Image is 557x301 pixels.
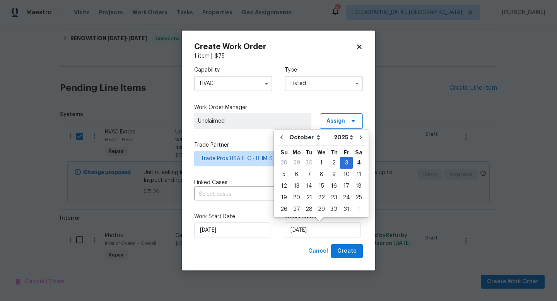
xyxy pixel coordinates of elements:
[315,192,328,203] div: 22
[353,169,365,180] div: Sat Oct 11 2025
[303,169,315,180] div: 7
[315,181,328,192] div: 15
[331,244,363,258] button: Create
[278,157,290,169] div: Sun Sep 28 2025
[290,192,303,203] div: 20
[303,180,315,192] div: Tue Oct 14 2025
[194,43,356,51] h2: Create Work Order
[194,179,227,186] span: Linked Cases
[317,150,326,155] abbr: Wednesday
[340,192,353,204] div: Fri Oct 24 2025
[328,204,340,215] div: 30
[308,246,328,256] span: Cancel
[278,204,290,215] div: Sun Oct 26 2025
[194,76,272,91] input: Select...
[340,181,353,192] div: 17
[340,157,353,168] div: 3
[292,150,301,155] abbr: Monday
[194,66,272,74] label: Capability
[201,155,345,162] span: Trade Pros USA LLC - BHM-S
[328,157,340,169] div: Thu Oct 02 2025
[326,117,345,125] span: Assign
[285,66,363,74] label: Type
[287,132,332,143] select: Month
[215,53,225,59] span: $ 75
[352,79,362,88] button: Show options
[340,169,353,180] div: 10
[353,157,365,168] div: 4
[303,192,315,203] div: 21
[290,204,303,215] div: 27
[315,204,328,215] div: 29
[330,150,338,155] abbr: Thursday
[344,150,349,155] abbr: Friday
[278,157,290,168] div: 28
[315,204,328,215] div: Wed Oct 29 2025
[340,204,353,215] div: 31
[290,180,303,192] div: Mon Oct 13 2025
[337,246,357,256] span: Create
[303,204,315,215] div: 28
[303,169,315,180] div: Tue Oct 07 2025
[278,180,290,192] div: Sun Oct 12 2025
[303,181,315,192] div: 14
[353,180,365,192] div: Sat Oct 18 2025
[340,157,353,169] div: Fri Oct 03 2025
[290,157,303,168] div: 29
[332,132,355,143] select: Year
[340,204,353,215] div: Fri Oct 31 2025
[315,169,328,180] div: 8
[290,157,303,169] div: Mon Sep 29 2025
[355,130,367,145] button: Go to next month
[305,244,331,258] button: Cancel
[353,169,365,180] div: 11
[306,150,313,155] abbr: Tuesday
[290,169,303,180] div: 6
[194,213,272,221] label: Work Start Date
[262,79,271,88] button: Show options
[315,157,328,169] div: Wed Oct 01 2025
[353,204,365,215] div: Sat Nov 01 2025
[328,204,340,215] div: Thu Oct 30 2025
[290,204,303,215] div: Mon Oct 27 2025
[194,222,270,238] input: M/D/YYYY
[278,192,290,203] div: 19
[353,157,365,169] div: Sat Oct 04 2025
[280,150,288,155] abbr: Sunday
[315,192,328,204] div: Wed Oct 22 2025
[194,104,363,111] label: Work Order Manager
[198,117,308,125] span: Unclaimed
[340,180,353,192] div: Fri Oct 17 2025
[340,192,353,203] div: 24
[303,157,315,169] div: Tue Sep 30 2025
[353,192,365,204] div: Sat Oct 25 2025
[278,169,290,180] div: Sun Oct 05 2025
[328,192,340,204] div: Thu Oct 23 2025
[278,204,290,215] div: 26
[194,188,341,200] input: Select cases
[278,169,290,180] div: 5
[315,157,328,168] div: 1
[303,157,315,168] div: 30
[315,169,328,180] div: Wed Oct 08 2025
[290,192,303,204] div: Mon Oct 20 2025
[315,180,328,192] div: Wed Oct 15 2025
[340,169,353,180] div: Fri Oct 10 2025
[278,192,290,204] div: Sun Oct 19 2025
[285,222,361,238] input: M/D/YYYY
[328,181,340,192] div: 16
[285,76,363,91] input: Select...
[194,52,363,60] div: 1 item |
[353,192,365,203] div: 25
[290,181,303,192] div: 13
[328,169,340,180] div: Thu Oct 09 2025
[290,169,303,180] div: Mon Oct 06 2025
[328,169,340,180] div: 9
[355,150,362,155] abbr: Saturday
[303,192,315,204] div: Tue Oct 21 2025
[328,157,340,168] div: 2
[276,130,287,145] button: Go to previous month
[328,180,340,192] div: Thu Oct 16 2025
[194,141,363,149] label: Trade Partner
[353,204,365,215] div: 1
